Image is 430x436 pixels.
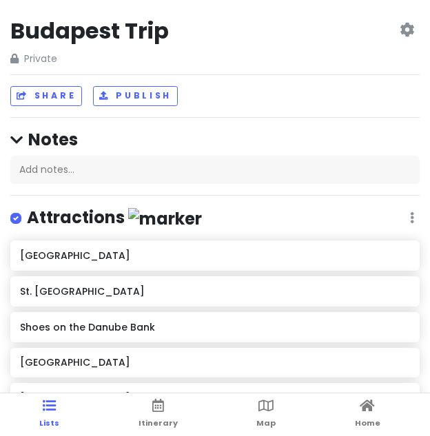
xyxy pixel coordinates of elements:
img: marker [128,208,202,229]
h6: [GEOGRAPHIC_DATA] [20,356,409,368]
h6: Shoes on the Danube Bank [20,321,409,333]
span: Home [355,417,380,428]
div: Add notes... [10,156,420,185]
h6: St. [GEOGRAPHIC_DATA] [20,285,409,298]
h4: Notes [10,129,420,150]
h2: Budapest Trip [10,17,169,45]
span: Map [256,417,276,428]
button: Share [10,86,82,106]
a: Map [256,393,276,436]
a: Home [355,393,380,436]
h6: [GEOGRAPHIC_DATA] [20,249,409,262]
a: Lists [39,393,59,436]
h4: Attractions [27,207,202,229]
span: Private [10,51,169,66]
button: Publish [93,86,178,106]
a: Itinerary [139,393,178,436]
span: Lists [39,417,59,428]
span: Itinerary [139,417,178,428]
